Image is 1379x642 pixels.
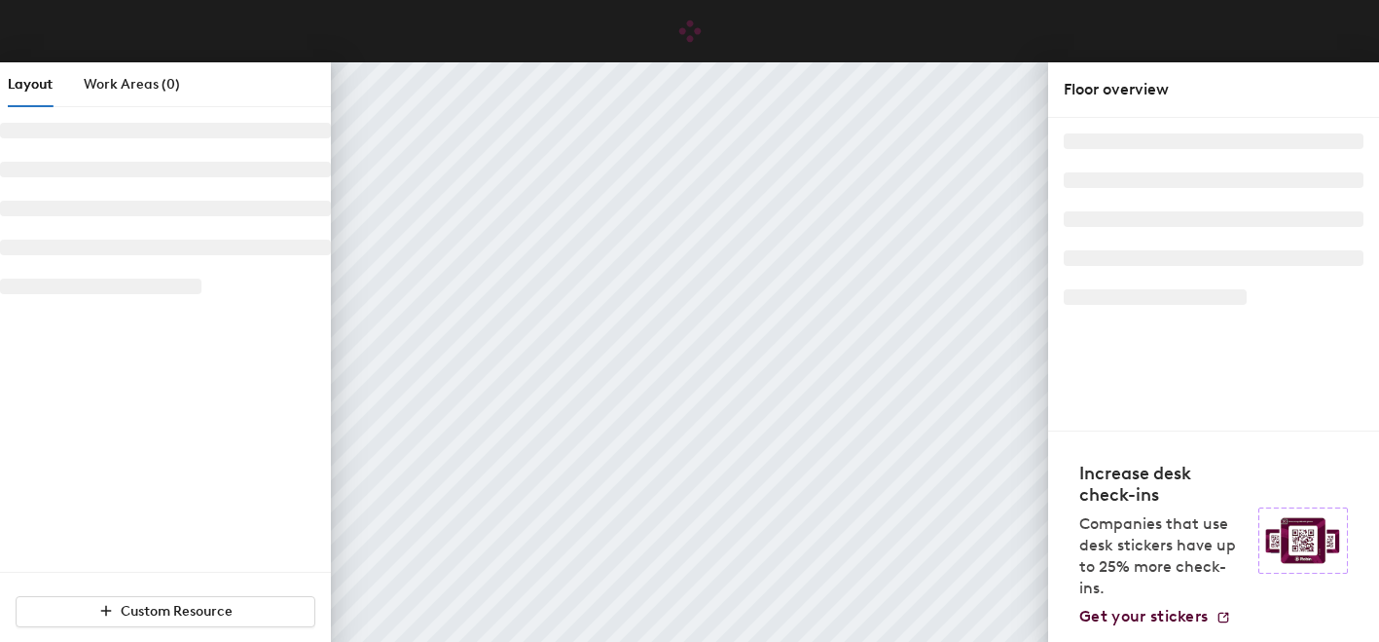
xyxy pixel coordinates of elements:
span: Work Areas (0) [84,76,180,93]
button: Custom Resource [16,596,315,627]
h4: Increase desk check-ins [1079,463,1247,506]
span: Layout [8,76,53,93]
span: Get your stickers [1079,607,1208,625]
img: Sticker logo [1258,508,1348,574]
a: Get your stickers [1079,607,1231,626]
div: Floor overview [1064,78,1363,101]
p: Companies that use desk stickers have up to 25% more check-ins. [1079,513,1247,599]
span: Custom Resource [121,603,233,620]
